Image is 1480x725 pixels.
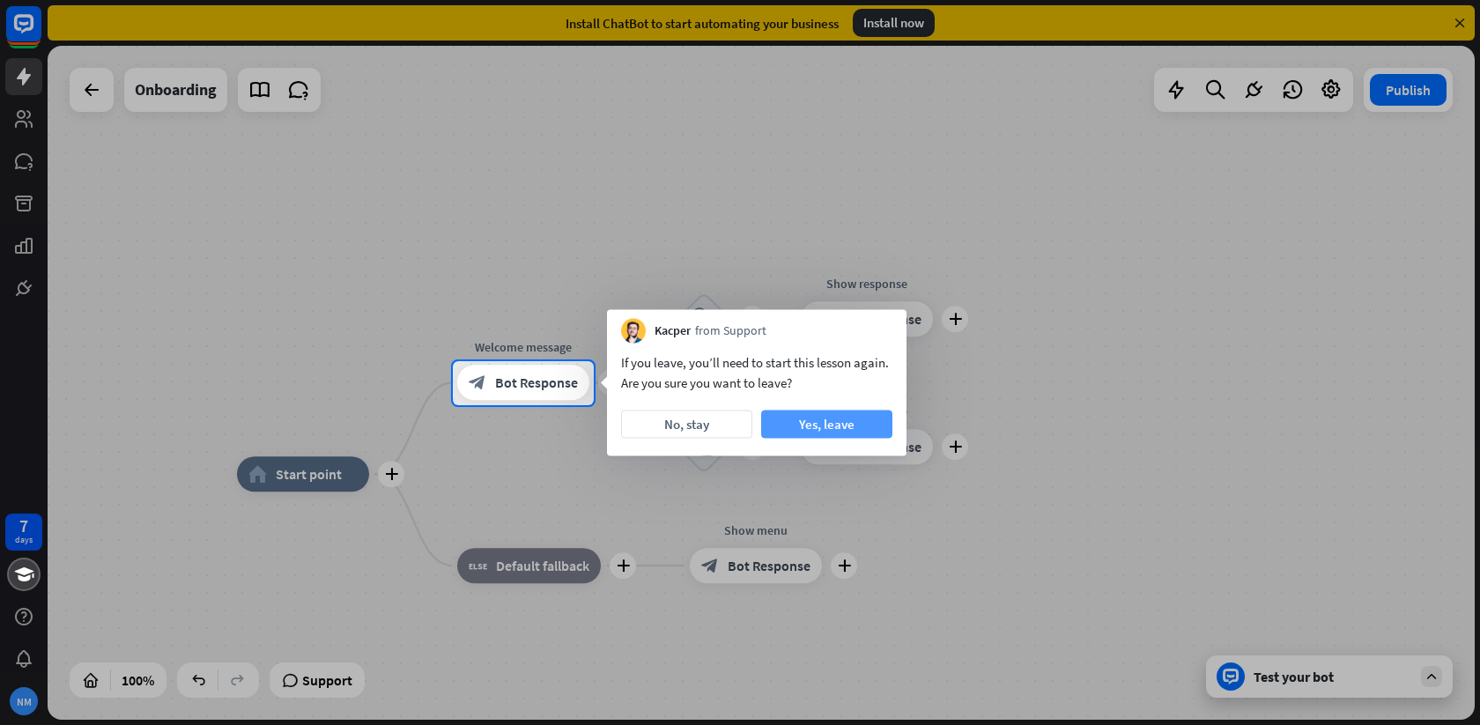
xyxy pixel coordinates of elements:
button: Yes, leave [761,411,892,439]
i: block_bot_response [469,374,486,392]
span: from Support [695,322,766,340]
div: If you leave, you’ll need to start this lesson again. Are you sure you want to leave? [621,352,892,393]
button: No, stay [621,411,752,439]
span: Bot Response [495,374,578,392]
button: Open LiveChat chat widget [14,7,67,60]
span: Kacper [655,322,691,340]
